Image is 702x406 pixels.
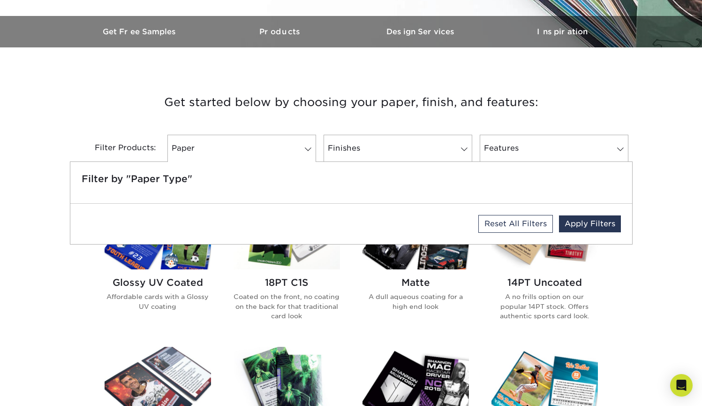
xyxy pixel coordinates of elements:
a: Paper [167,135,316,162]
h2: Matte [362,277,469,288]
p: A no frills option on our popular 14PT stock. Offers authentic sports card look. [491,292,598,321]
a: Features [480,135,628,162]
h2: 18PT C1S [234,277,340,288]
a: Inspiration [492,16,633,47]
p: Coated on the front, no coating on the back for that traditional card look [234,292,340,321]
h3: Design Services [351,27,492,36]
a: Glossy UV Coated Trading Cards Glossy UV Coated Affordable cards with a Glossy UV coating [105,196,211,336]
h3: Inspiration [492,27,633,36]
p: A dull aqueous coating for a high end look [362,292,469,311]
a: Design Services [351,16,492,47]
a: Get Free Samples [70,16,211,47]
a: Apply Filters [559,215,621,232]
a: Matte Trading Cards Matte A dull aqueous coating for a high end look [362,196,469,336]
div: Filter Products: [70,135,164,162]
div: Open Intercom Messenger [670,374,693,397]
a: 14PT Uncoated Trading Cards 14PT Uncoated A no frills option on our popular 14PT stock. Offers au... [491,196,598,336]
h3: Products [211,27,351,36]
a: Reset All Filters [478,215,553,233]
a: 18PT C1S Trading Cards 18PT C1S Coated on the front, no coating on the back for that traditional ... [234,196,340,336]
h5: Filter by "Paper Type" [82,173,621,184]
h3: Get Free Samples [70,27,211,36]
a: Finishes [324,135,472,162]
a: Products [211,16,351,47]
p: Affordable cards with a Glossy UV coating [105,292,211,311]
h2: Glossy UV Coated [105,277,211,288]
h3: Get started below by choosing your paper, finish, and features: [77,81,626,123]
h2: 14PT Uncoated [491,277,598,288]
